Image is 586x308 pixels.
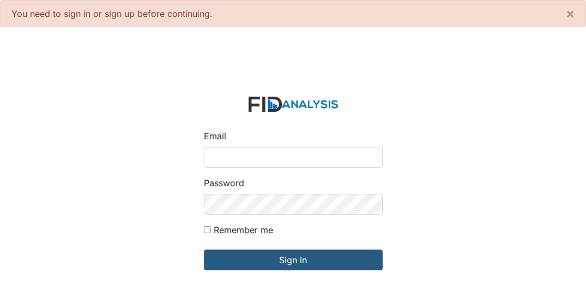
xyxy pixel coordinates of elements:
[204,250,383,270] input: Sign in
[249,97,338,112] img: logo-2fc8c6e3336f68795322cb6e9a2b9007179b544421de10c17bdaae8622450297.svg
[204,129,226,143] label: Email
[204,176,244,189] label: Password
[555,1,585,27] button: ×
[214,223,273,236] label: Remember me
[566,5,575,21] span: ×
